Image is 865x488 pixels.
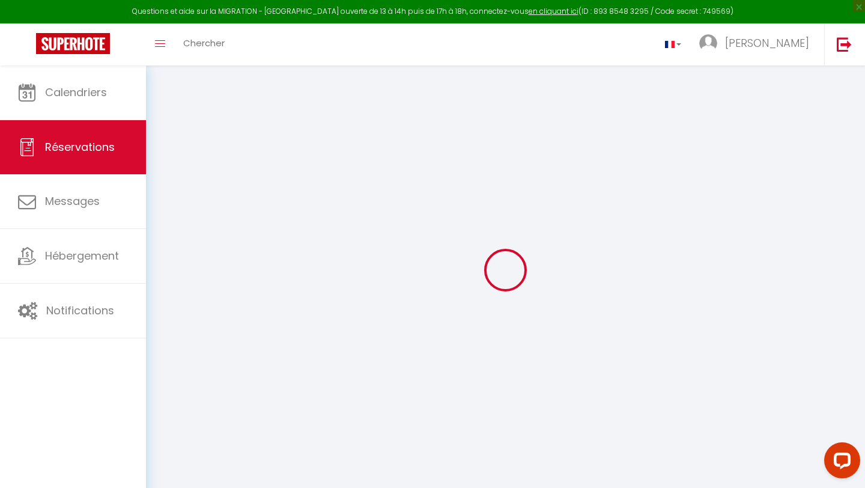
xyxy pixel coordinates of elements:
[45,139,115,154] span: Réservations
[45,85,107,100] span: Calendriers
[529,6,578,16] a: en cliquant ici
[699,34,717,52] img: ...
[815,438,865,488] iframe: LiveChat chat widget
[183,37,225,49] span: Chercher
[45,194,100,209] span: Messages
[36,33,110,54] img: Super Booking
[690,23,824,66] a: ... [PERSON_NAME]
[45,248,119,263] span: Hébergement
[725,35,809,50] span: [PERSON_NAME]
[837,37,852,52] img: logout
[46,303,114,318] span: Notifications
[174,23,234,66] a: Chercher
